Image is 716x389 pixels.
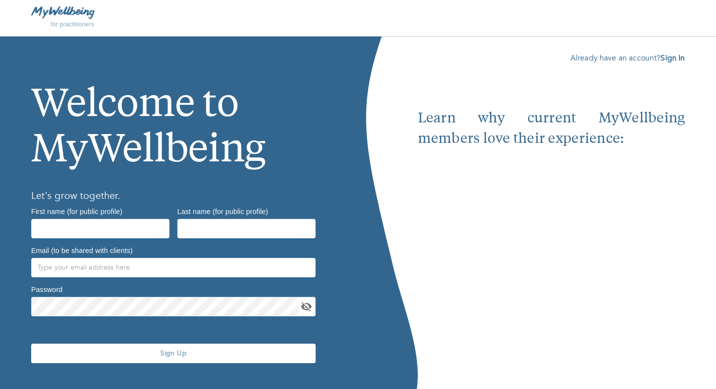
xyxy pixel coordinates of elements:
label: Email (to be shared with clients) [31,247,132,253]
p: Already have an account? [418,52,685,64]
label: Last name (for public profile) [177,208,268,214]
button: toggle password visibility [299,299,314,314]
input: Type your email address here [31,258,316,277]
a: Sign In [660,53,685,63]
label: First name (for public profile) [31,208,122,214]
span: Sign Up [35,349,312,358]
img: MyWellbeing [31,6,94,19]
span: for practitioners [51,21,94,28]
h1: Welcome to MyWellbeing [31,52,327,175]
label: Password [31,286,62,292]
iframe: Embedded youtube [418,150,685,350]
button: Sign Up [31,344,316,363]
h6: Let’s grow together. [31,188,327,204]
p: Learn why current MyWellbeing members love their experience: [418,109,685,150]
